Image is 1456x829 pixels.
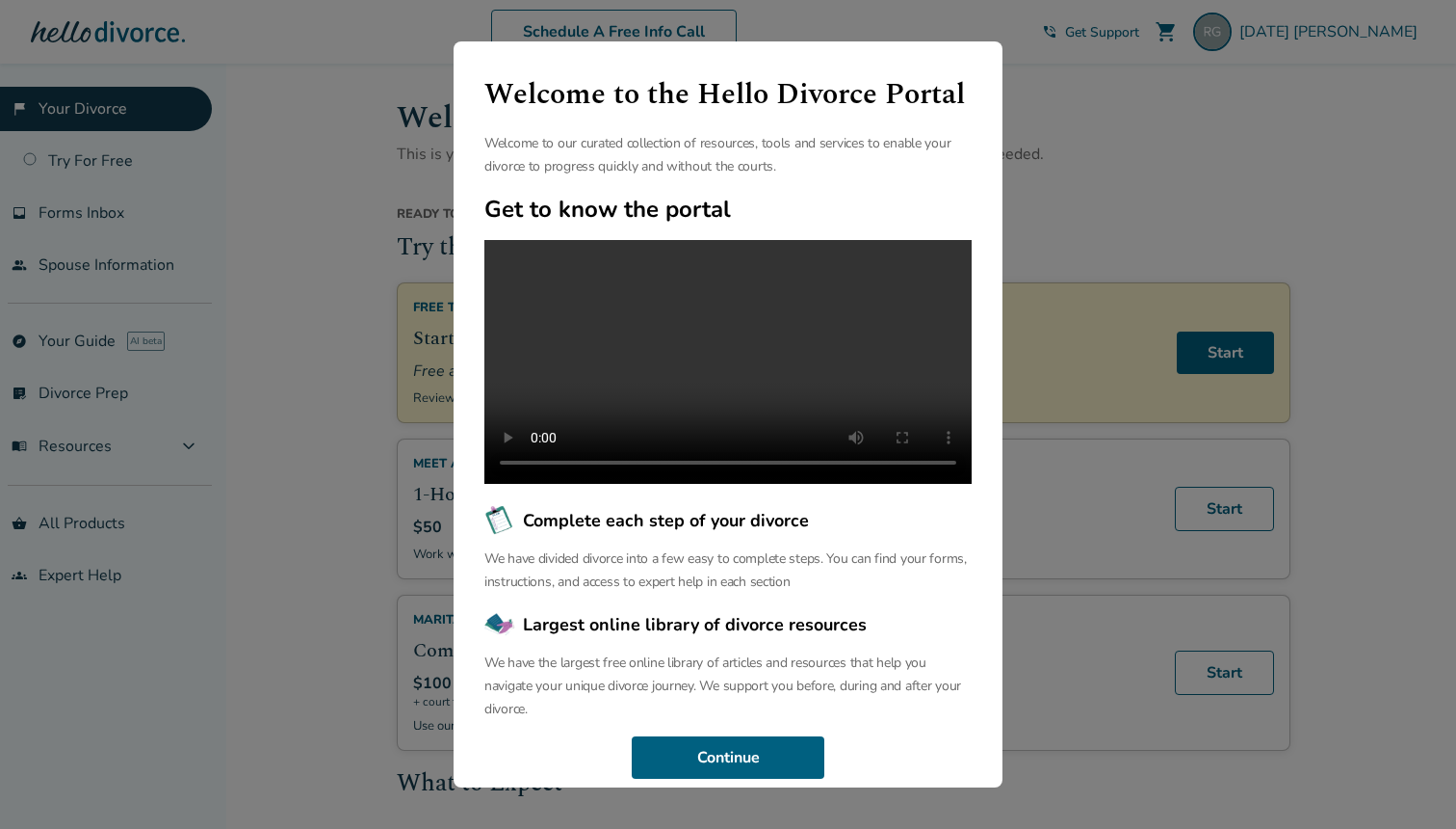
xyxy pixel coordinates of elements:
[523,612,867,637] span: Largest online library of divorce resources
[484,652,972,721] p: We have the largest free online library of articles and resources that help you navigate your uni...
[632,736,824,779] button: Continue
[484,72,972,117] h1: Welcome to the Hello Divorce Portal
[484,548,972,594] p: We have divided divorce into a few easy to complete steps. You can find your forms, instructions,...
[484,505,515,536] img: Complete each step of your divorce
[484,132,972,178] p: Welcome to our curated collection of resources, tools and services to enable your divorce to prog...
[523,508,809,533] span: Complete each step of your divorce
[484,194,972,225] h2: Get to know the portal
[484,609,515,640] img: Largest online library of divorce resources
